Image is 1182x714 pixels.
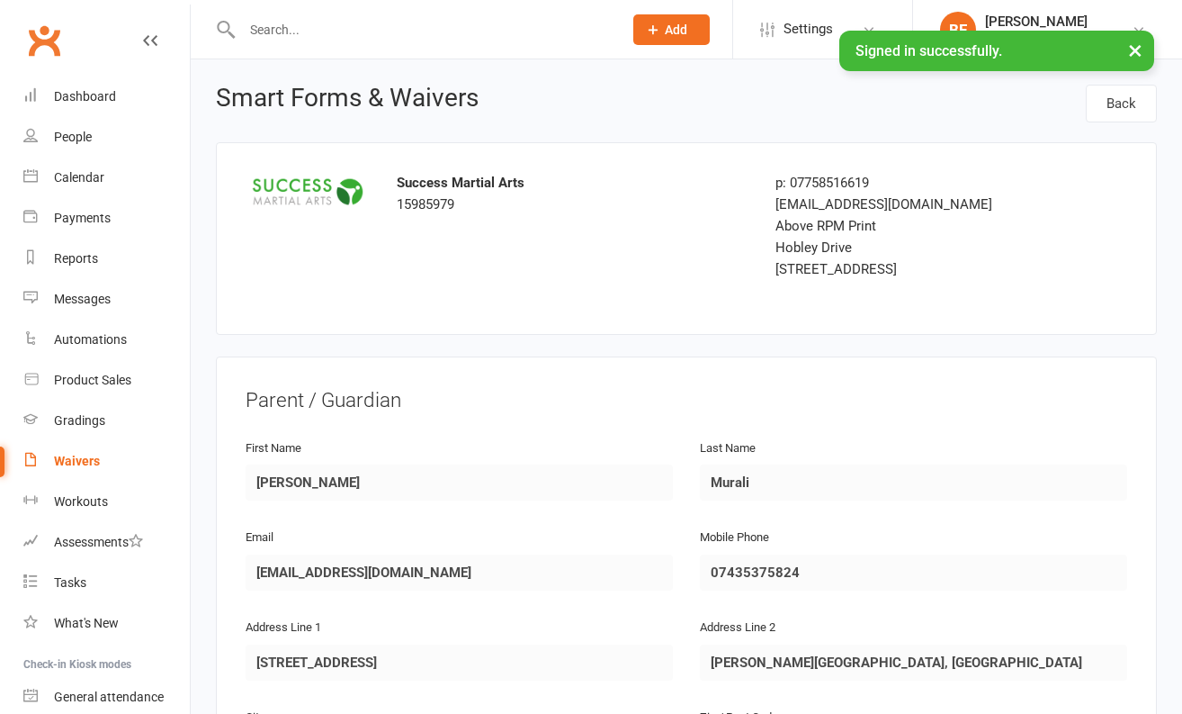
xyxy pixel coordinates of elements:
div: Above RPM Print [775,215,1052,237]
div: Calendar [54,170,104,185]
a: Calendar [23,158,190,198]
a: Waivers [23,441,190,482]
a: Tasks [23,563,190,603]
strong: Success Martial Arts [397,175,524,191]
label: Address Line 1 [246,619,321,637]
a: Clubworx [22,18,67,63]
label: Email [246,529,273,547]
button: Add [633,14,710,45]
div: [EMAIL_ADDRESS][DOMAIN_NAME] [775,194,1052,215]
div: p: 07758516619 [775,172,1052,194]
a: Payments [23,198,190,239]
a: Workouts [23,482,190,522]
span: Settings [784,9,833,50]
div: Gradings [54,413,105,428]
div: [PERSON_NAME] [985,14,1099,30]
label: Last Name [700,439,756,458]
div: Tasks [54,575,86,590]
a: Gradings [23,401,190,441]
a: Product Sales [23,360,190,401]
a: Messages [23,279,190,320]
div: Product Sales [54,373,131,387]
label: First Name [246,439,301,458]
a: Dashboard [23,77,190,117]
div: Hobley Drive [775,237,1052,258]
div: General attendance [54,690,164,704]
div: Messages [54,292,111,306]
div: [STREET_ADDRESS] [775,258,1052,280]
div: Success Martial Arts [985,30,1099,46]
a: Back [1086,85,1157,122]
label: Mobile Phone [700,529,769,547]
div: Parent / Guardian [246,386,1127,415]
span: Add [665,23,687,37]
div: People [54,130,92,144]
div: Dashboard [54,89,116,104]
div: Assessments [54,535,143,549]
button: × [1119,31,1151,69]
a: Assessments [23,522,190,563]
div: BF [940,12,976,48]
a: Automations [23,320,190,360]
div: Automations [54,332,127,347]
div: 15985979 [397,172,748,215]
a: People [23,117,190,158]
div: Reports [54,251,98,266]
div: Waivers [54,454,100,468]
label: Address Line 2 [700,619,775,637]
input: Search... [237,17,610,42]
a: What's New [23,603,190,644]
span: Signed in successfully. [855,42,1002,59]
a: Reports [23,239,190,279]
div: What's New [54,616,119,630]
h1: Smart Forms & Waivers [216,85,479,117]
div: Payments [54,211,111,225]
img: logo.png [246,172,370,212]
div: Workouts [54,494,108,509]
